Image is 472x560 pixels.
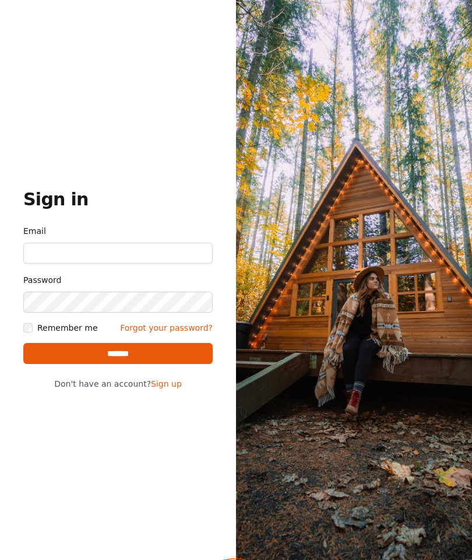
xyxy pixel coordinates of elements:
[23,224,213,238] label: Email
[37,322,98,334] label: Remember me
[23,378,213,390] p: Don't have an account?
[151,379,182,388] a: Sign up
[23,273,213,287] label: Password
[23,189,213,210] h1: Sign in
[120,322,213,334] a: Forgot your password?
